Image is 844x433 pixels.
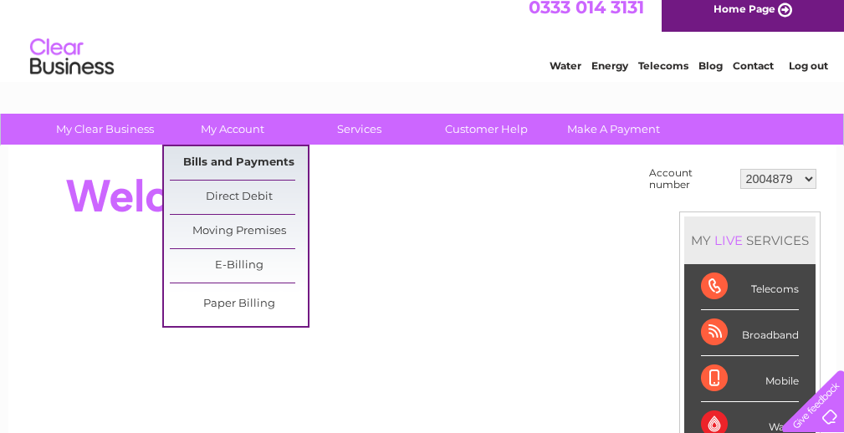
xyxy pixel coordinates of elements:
[645,163,736,195] td: Account number
[698,71,723,84] a: Blog
[733,71,774,84] a: Contact
[170,146,308,180] a: Bills and Payments
[170,249,308,283] a: E-Billing
[290,114,428,145] a: Services
[711,232,746,248] div: LIVE
[170,288,308,321] a: Paper Billing
[550,71,581,84] a: Water
[529,8,644,29] a: 0333 014 3131
[417,114,555,145] a: Customer Help
[701,310,799,356] div: Broadband
[29,43,115,94] img: logo.png
[170,181,308,214] a: Direct Debit
[789,71,828,84] a: Log out
[684,216,816,264] div: MY SERVICES
[28,9,818,81] div: Clear Business is a trading name of Verastar Limited (registered in [GEOGRAPHIC_DATA] No. 3667643...
[591,71,628,84] a: Energy
[163,114,301,145] a: My Account
[701,356,799,402] div: Mobile
[36,114,174,145] a: My Clear Business
[638,71,688,84] a: Telecoms
[545,114,683,145] a: Make A Payment
[701,264,799,310] div: Telecoms
[170,215,308,248] a: Moving Premises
